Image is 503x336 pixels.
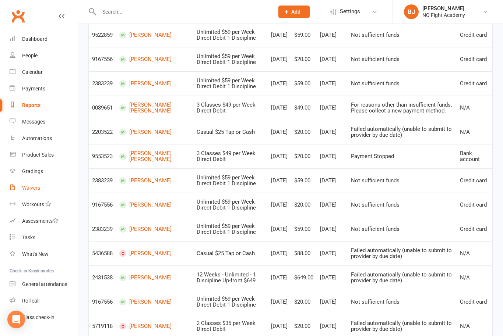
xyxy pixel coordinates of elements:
div: $20.00 [294,299,313,305]
div: Unlimited $59 per Week Direct Debit 1 Discipline [197,175,264,187]
div: [DATE] [320,32,344,39]
div: [DATE] [271,324,288,330]
div: $20.00 [294,129,313,136]
div: [DATE] [320,202,344,208]
div: Failed automatically (unable to submit to provider by due date) [351,248,454,260]
div: Credit card [460,202,489,208]
a: [PERSON_NAME] [119,178,190,185]
div: Unlimited $59 per Week Direct Debit 1 Discipline [197,78,264,90]
div: N/A [460,105,489,111]
a: Assessments [10,213,78,230]
div: [DATE] [271,57,288,63]
div: 9167556 [92,57,113,63]
a: General attendance kiosk mode [10,276,78,293]
div: Workouts [22,202,44,208]
a: Payments [10,81,78,97]
a: Workouts [10,197,78,213]
a: Class kiosk mode [10,310,78,326]
div: Payments [22,86,45,92]
div: Not sufficient funds [351,32,454,39]
span: Add [291,9,300,15]
div: N/A [460,129,489,136]
div: Not sufficient funds [351,57,454,63]
a: [PERSON_NAME] [119,81,190,87]
a: [PERSON_NAME] [119,323,190,330]
div: Credit card [460,178,489,184]
a: Tasks [10,230,78,246]
a: Messages [10,114,78,131]
div: Reports [22,103,41,108]
div: 0089651 [92,105,113,111]
div: [DATE] [271,202,288,208]
div: BJ [404,5,419,19]
div: 3 Classes $49 per Week Direct Debit [197,151,264,163]
div: People [22,53,38,59]
div: Unlimited $59 per Week Direct Debit 1 Discipline [197,29,264,42]
a: [PERSON_NAME] [119,129,190,136]
a: What's New [10,246,78,263]
div: [PERSON_NAME] [422,6,465,12]
div: Failed automatically (unable to submit to provider by due date) [351,321,454,333]
div: Assessments [22,218,59,224]
button: Add [278,6,310,18]
div: [DATE] [320,105,344,111]
a: Calendar [10,64,78,81]
div: [DATE] [271,32,288,39]
div: 2383239 [92,81,113,87]
div: 9167556 [92,299,113,305]
div: $88.00 [294,251,313,257]
div: 9553523 [92,154,113,160]
div: Not sufficient funds [351,299,454,305]
a: [PERSON_NAME] [119,250,190,257]
div: Dashboard [22,36,48,42]
div: N/A [460,251,489,257]
div: $20.00 [294,324,313,330]
a: Roll call [10,293,78,310]
div: Roll call [22,298,39,304]
div: 2383239 [92,178,113,184]
a: [PERSON_NAME] [119,32,190,39]
a: [PERSON_NAME] [PERSON_NAME] [119,151,190,163]
div: [DATE] [271,154,288,160]
div: N/A [460,275,489,281]
div: Not sufficient funds [351,81,454,87]
a: [PERSON_NAME] [119,275,190,282]
div: Credit card [460,32,489,39]
a: People [10,48,78,64]
div: 2383239 [92,226,113,233]
div: [DATE] [271,105,288,111]
a: Clubworx [9,7,27,26]
div: Unlimited $59 per Week Direct Debit 1 Discipline [197,296,264,308]
div: 9522859 [92,32,113,39]
div: General attendance [22,282,67,287]
div: Failed automatically (unable to submit to provider by due date) [351,126,454,139]
div: 9167556 [92,202,113,208]
div: $59.00 [294,81,313,87]
a: Gradings [10,164,78,180]
input: Search... [97,7,269,17]
div: Messages [22,119,45,125]
div: 2 Classes $35 per Week Direct Debit [197,321,264,333]
div: 2431538 [92,275,113,281]
a: Reports [10,97,78,114]
div: Not sufficient funds [351,202,454,208]
div: Unlimited $59 per Week Direct Debit 1 Discipline [197,199,264,211]
div: [DATE] [271,129,288,136]
div: Casual $25 Tap or Cash [197,129,264,136]
div: Not sufficient funds [351,226,454,233]
div: [DATE] [320,81,344,87]
div: Credit card [460,81,489,87]
div: Bank account [460,151,489,163]
div: NQ Fight Academy [422,12,465,19]
div: Failed automatically (unable to submit to provider by due date) [351,272,454,284]
div: [DATE] [320,178,344,184]
div: Open Intercom Messenger [7,311,25,329]
div: Unlimited $59 per Week Direct Debit 1 Discipline [197,54,264,66]
div: Not sufficient funds [351,178,454,184]
a: Product Sales [10,147,78,164]
div: [DATE] [271,275,288,281]
div: [DATE] [320,154,344,160]
div: N/A [460,324,489,330]
div: $20.00 [294,57,313,63]
div: Automations [22,136,52,142]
